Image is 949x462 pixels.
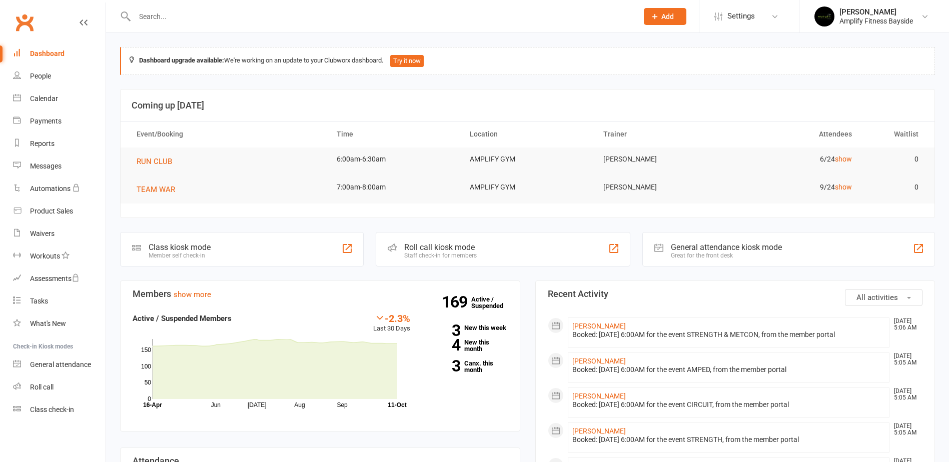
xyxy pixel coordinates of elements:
[139,56,224,64] strong: Dashboard upgrade available:
[133,289,508,299] h3: Members
[149,242,211,252] div: Class kiosk mode
[727,5,755,27] span: Settings
[889,353,922,366] time: [DATE] 5:05 AM
[461,175,594,199] td: AMPLIFY GYM
[328,121,461,147] th: Time
[572,322,626,330] a: [PERSON_NAME]
[671,252,782,259] div: Great for the front desk
[889,423,922,436] time: [DATE] 5:05 AM
[572,400,885,409] div: Booked: [DATE] 6:00AM for the event CIRCUIT, from the member portal
[137,157,172,166] span: RUN CLUB
[661,12,674,20] span: Add
[13,132,106,155] a: Reports
[373,312,410,334] div: Last 30 Days
[727,121,860,147] th: Attendees
[425,358,460,373] strong: 3
[13,42,106,65] a: Dashboard
[727,175,860,199] td: 9/24
[471,288,515,316] a: 169Active / Suspended
[644,8,686,25] button: Add
[133,314,232,323] strong: Active / Suspended Members
[13,398,106,421] a: Class kiosk mode
[30,319,66,327] div: What's New
[128,121,328,147] th: Event/Booking
[425,324,508,331] a: 3New this week
[13,290,106,312] a: Tasks
[856,293,898,302] span: All activities
[390,55,424,67] button: Try it now
[132,100,923,110] h3: Coming up [DATE]
[845,289,922,306] button: All activities
[373,312,410,323] div: -2.3%
[30,139,55,147] div: Reports
[425,339,508,352] a: 4New this month
[30,405,74,413] div: Class check-in
[548,289,923,299] h3: Recent Activity
[861,147,927,171] td: 0
[13,110,106,132] a: Payments
[461,121,594,147] th: Location
[30,117,62,125] div: Payments
[425,360,508,373] a: 3Canx. this month
[461,147,594,171] td: AMPLIFY GYM
[13,65,106,87] a: People
[594,147,727,171] td: [PERSON_NAME]
[889,318,922,331] time: [DATE] 5:06 AM
[137,185,175,194] span: TEAM WAR
[889,388,922,401] time: [DATE] 5:05 AM
[137,155,179,167] button: RUN CLUB
[30,49,65,57] div: Dashboard
[328,147,461,171] td: 6:00am-6:30am
[861,121,927,147] th: Waitlist
[572,357,626,365] a: [PERSON_NAME]
[594,121,727,147] th: Trainer
[572,330,885,339] div: Booked: [DATE] 6:00AM for the event STRENGTH & METCON, from the member portal
[727,147,860,171] td: 6/24
[13,200,106,222] a: Product Sales
[12,10,37,35] a: Clubworx
[839,16,913,25] div: Amplify Fitness Bayside
[13,312,106,335] a: What's New
[671,242,782,252] div: General attendance kiosk mode
[814,6,834,26] img: thumb_image1596355059.png
[404,242,477,252] div: Roll call kiosk mode
[861,175,927,199] td: 0
[594,175,727,199] td: [PERSON_NAME]
[30,383,54,391] div: Roll call
[149,252,211,259] div: Member self check-in
[839,7,913,16] div: [PERSON_NAME]
[30,274,80,282] div: Assessments
[404,252,477,259] div: Staff check-in for members
[120,47,935,75] div: We're working on an update to your Clubworx dashboard.
[30,252,60,260] div: Workouts
[132,9,631,23] input: Search...
[30,72,51,80] div: People
[174,290,211,299] a: show more
[30,184,71,192] div: Automations
[137,183,182,195] button: TEAM WAR
[572,435,885,444] div: Booked: [DATE] 6:00AM for the event STRENGTH, from the member portal
[13,222,106,245] a: Waivers
[13,87,106,110] a: Calendar
[30,360,91,368] div: General attendance
[30,94,58,102] div: Calendar
[13,267,106,290] a: Assessments
[328,175,461,199] td: 7:00am-8:00am
[13,376,106,398] a: Roll call
[835,183,852,191] a: show
[30,207,73,215] div: Product Sales
[13,353,106,376] a: General attendance kiosk mode
[13,155,106,177] a: Messages
[835,155,852,163] a: show
[572,392,626,400] a: [PERSON_NAME]
[30,229,55,237] div: Waivers
[425,337,460,352] strong: 4
[30,297,48,305] div: Tasks
[30,162,62,170] div: Messages
[13,177,106,200] a: Automations
[442,294,471,309] strong: 169
[425,323,460,338] strong: 3
[572,427,626,435] a: [PERSON_NAME]
[572,365,885,374] div: Booked: [DATE] 6:00AM for the event AMPED, from the member portal
[13,245,106,267] a: Workouts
